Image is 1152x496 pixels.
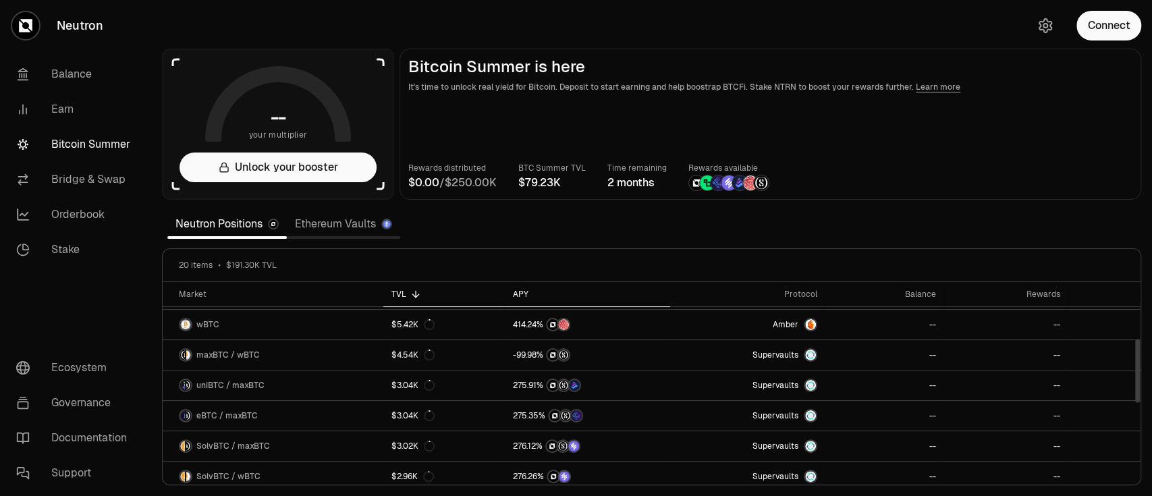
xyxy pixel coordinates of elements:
span: wBTC [196,319,219,330]
a: Ecosystem [5,350,146,385]
img: Supervaults [805,380,816,391]
div: $3.04K [391,410,435,421]
span: Supervaults [752,441,798,451]
a: -- [825,340,944,370]
a: Stake [5,232,146,267]
img: Neutron Logo [269,220,277,228]
a: Ethereum Vaults [287,211,400,238]
img: Structured Points [558,380,569,391]
img: uniBTC Logo [180,380,185,391]
a: Earn [5,92,146,127]
button: NTRNStructured PointsEtherFi Points [513,409,662,422]
img: Supervaults [805,471,816,482]
span: Supervaults [752,350,798,360]
a: -- [825,370,944,400]
a: -- [944,340,1068,370]
img: wBTC Logo [180,319,191,330]
a: $4.54K [383,340,505,370]
img: NTRN [547,319,558,330]
a: -- [825,310,944,339]
a: Neutron Positions [167,211,287,238]
a: -- [944,462,1068,491]
img: maxBTC Logo [186,410,191,421]
img: Solv Points [559,471,570,482]
div: Balance [833,289,936,300]
a: wBTC LogowBTC [163,310,383,339]
a: -- [825,401,944,431]
div: $5.42K [391,319,435,330]
button: NTRNSolv Points [513,470,662,483]
p: Rewards distributed [408,161,497,175]
a: Documentation [5,420,146,456]
img: Bedrock Diamonds [732,175,747,190]
a: SupervaultsSupervaults [670,370,825,400]
span: Supervaults [752,471,798,482]
div: Protocol [678,289,817,300]
a: NTRNStructured PointsEtherFi Points [505,401,670,431]
a: Balance [5,57,146,92]
button: NTRNStructured Points [513,348,662,362]
div: APY [513,289,662,300]
span: Amber [773,319,798,330]
span: Supervaults [752,380,798,391]
img: Structured Points [754,175,769,190]
img: Mars Fragments [558,319,569,330]
div: $2.96K [391,471,434,482]
span: 20 items [179,260,213,271]
img: Mars Fragments [743,175,758,190]
a: eBTC LogomaxBTC LogoeBTC / maxBTC [163,401,383,431]
a: -- [825,462,944,491]
img: maxBTC Logo [186,441,191,451]
h2: Bitcoin Summer is here [408,57,1132,76]
a: SupervaultsSupervaults [670,462,825,491]
div: TVL [391,289,497,300]
img: maxBTC Logo [186,380,191,391]
a: NTRNMars Fragments [505,310,670,339]
img: Supervaults [805,410,816,421]
button: Connect [1076,11,1141,40]
a: -- [825,431,944,461]
div: 2 months [607,175,667,191]
a: -- [944,370,1068,400]
img: Supervaults [805,441,816,451]
a: Orderbook [5,197,146,232]
img: Solv Points [721,175,736,190]
a: SolvBTC LogowBTC LogoSolvBTC / wBTC [163,462,383,491]
img: Structured Points [557,441,568,451]
span: maxBTC / wBTC [196,350,260,360]
div: $3.02K [391,441,435,451]
a: SupervaultsSupervaults [670,401,825,431]
img: Bedrock Diamonds [569,380,580,391]
img: Amber [805,319,816,330]
span: SolvBTC / maxBTC [196,441,270,451]
img: SolvBTC Logo [180,441,185,451]
a: NTRNStructured PointsSolv Points [505,431,670,461]
img: SolvBTC Logo [180,471,185,482]
span: $191.30K TVL [226,260,277,271]
a: maxBTC LogowBTC LogomaxBTC / wBTC [163,340,383,370]
img: Lombard Lux [700,175,715,190]
a: SupervaultsSupervaults [670,340,825,370]
a: -- [944,310,1068,339]
a: NTRNStructured PointsBedrock Diamonds [505,370,670,400]
a: uniBTC LogomaxBTC LogouniBTC / maxBTC [163,370,383,400]
img: eBTC Logo [180,410,185,421]
span: eBTC / maxBTC [196,410,258,421]
span: your multiplier [249,128,308,142]
a: Bitcoin Summer [5,127,146,162]
a: Learn more [916,82,960,92]
img: EtherFi Points [571,410,582,421]
img: NTRN [689,175,704,190]
img: EtherFi Points [711,175,725,190]
a: $5.42K [383,310,505,339]
div: Rewards [952,289,1060,300]
img: NTRN [549,410,560,421]
div: / [408,175,497,191]
img: NTRN [547,380,558,391]
img: Ethereum Logo [383,220,391,228]
button: NTRNStructured PointsBedrock Diamonds [513,379,662,392]
button: NTRNStructured PointsSolv Points [513,439,662,453]
img: NTRN [547,441,557,451]
img: Structured Points [560,410,571,421]
a: NTRNSolv Points [505,462,670,491]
